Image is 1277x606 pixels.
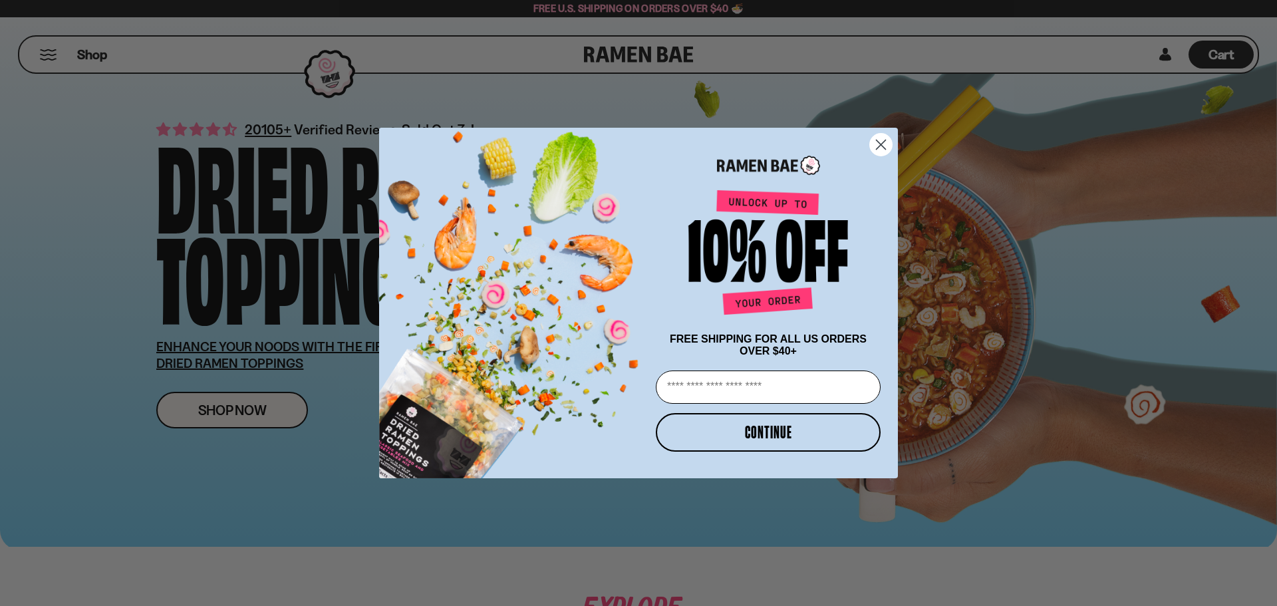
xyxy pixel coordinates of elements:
img: Ramen Bae Logo [717,154,820,176]
span: FREE SHIPPING FOR ALL US ORDERS OVER $40+ [670,333,867,357]
button: CONTINUE [656,413,881,452]
button: Close dialog [869,133,893,156]
img: ce7035ce-2e49-461c-ae4b-8ade7372f32c.png [379,116,650,478]
img: Unlock up to 10% off [685,190,851,320]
